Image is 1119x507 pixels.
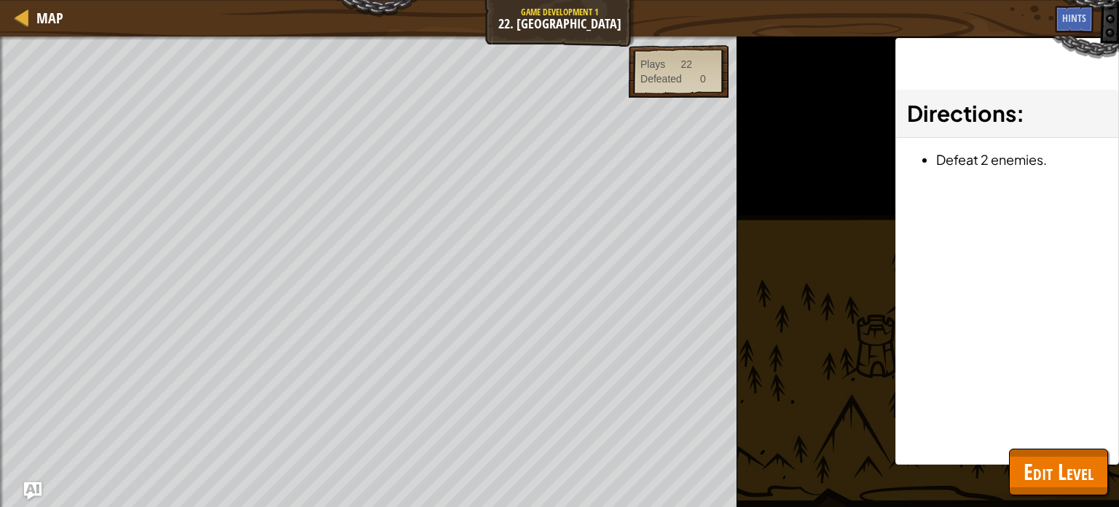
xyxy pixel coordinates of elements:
[640,71,682,86] div: Defeated
[24,482,42,500] button: Ask AI
[1062,11,1086,25] span: Hints
[907,97,1107,130] h3: :
[700,71,706,86] div: 0
[1009,449,1108,495] button: Edit Level
[1024,457,1094,487] span: Edit Level
[640,57,665,71] div: Plays
[936,149,1107,170] li: Defeat 2 enemies.
[680,57,692,71] div: 22
[29,8,63,28] a: Map
[907,99,1016,127] span: Directions
[36,8,63,28] span: Map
